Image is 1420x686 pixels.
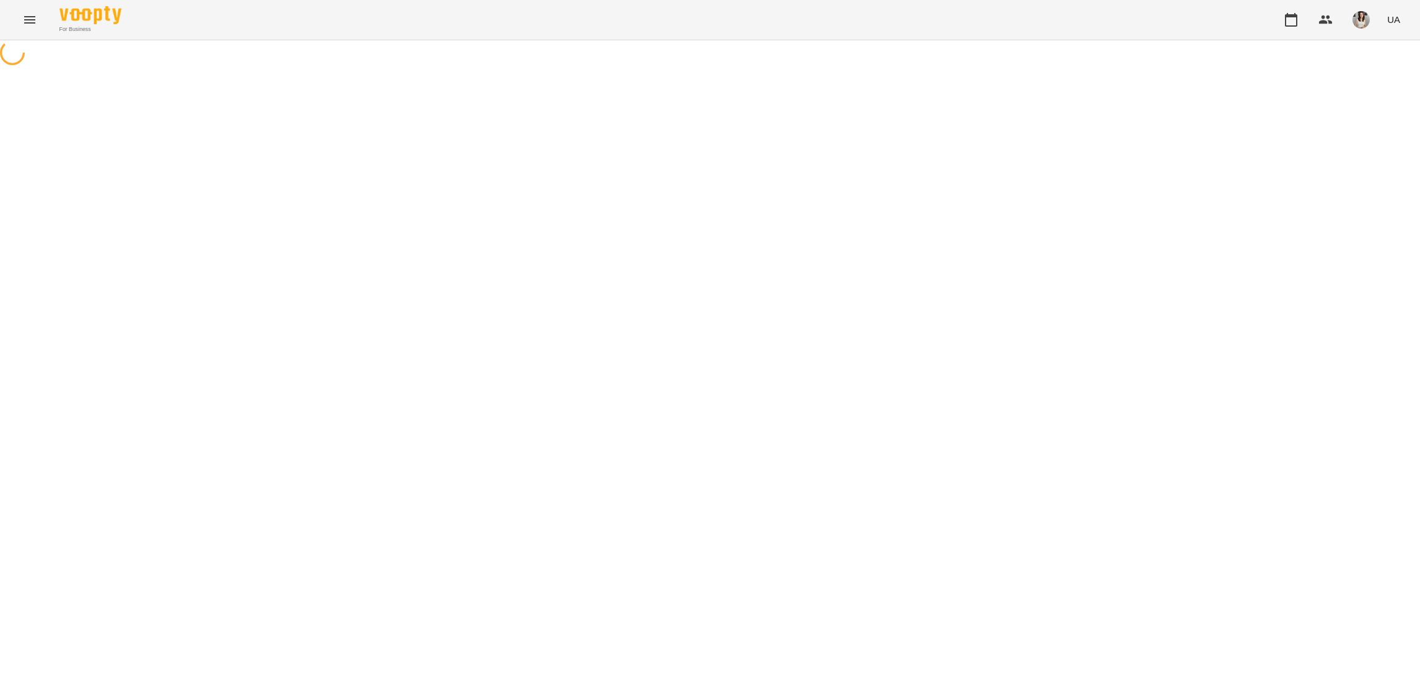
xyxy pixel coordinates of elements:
button: UA [1382,8,1405,31]
img: 2a7e41675b8cddfc6659cbc34865a559.png [1352,11,1370,29]
img: Voopty Logo [59,6,121,24]
button: Menu [15,5,45,35]
span: For Business [59,25,121,33]
span: UA [1387,13,1400,26]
